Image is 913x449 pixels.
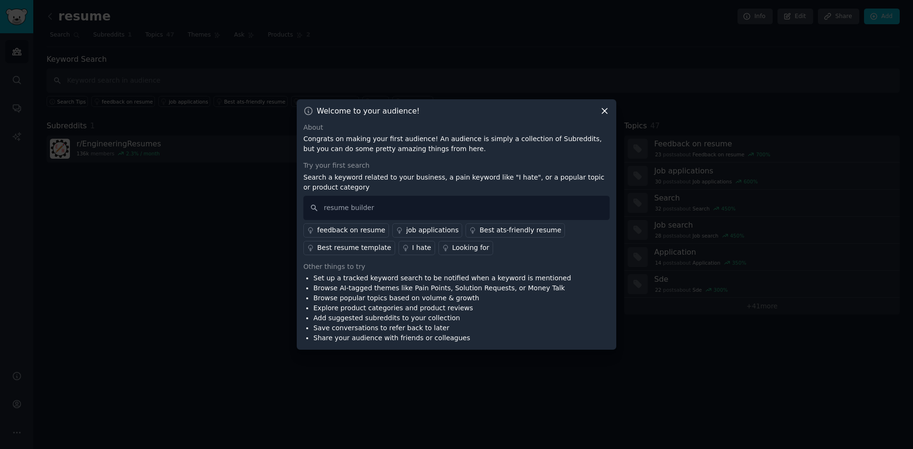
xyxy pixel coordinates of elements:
div: Best resume template [317,243,391,253]
li: Share your audience with friends or colleagues [313,333,571,343]
div: job applications [406,225,458,235]
li: Add suggested subreddits to your collection [313,313,571,323]
a: job applications [392,223,462,238]
a: Looking for [438,241,493,255]
a: Best resume template [303,241,395,255]
li: Save conversations to refer back to later [313,323,571,333]
a: Best ats-friendly resume [466,223,565,238]
div: Other things to try [303,262,610,272]
p: Search a keyword related to your business, a pain keyword like "I hate", or a popular topic or pr... [303,172,610,192]
li: Set up a tracked keyword search to be notified when a keyword is mentioned [313,273,571,283]
div: About [303,123,610,133]
a: feedback on resume [303,223,389,238]
input: Keyword search in audience [303,196,610,220]
div: Best ats-friendly resume [479,225,561,235]
div: I hate [412,243,431,253]
h3: Welcome to your audience! [317,106,420,116]
li: Browse AI-tagged themes like Pain Points, Solution Requests, or Money Talk [313,283,571,293]
a: I hate [398,241,435,255]
div: feedback on resume [317,225,385,235]
div: Try your first search [303,161,610,171]
li: Explore product categories and product reviews [313,303,571,313]
p: Congrats on making your first audience! An audience is simply a collection of Subreddits, but you... [303,134,610,154]
li: Browse popular topics based on volume & growth [313,293,571,303]
div: Looking for [452,243,489,253]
